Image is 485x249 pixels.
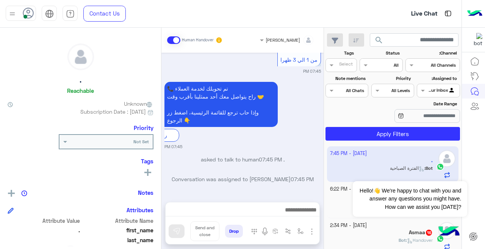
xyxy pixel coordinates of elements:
p: 14/10/2025, 7:45 PM [164,82,278,127]
span: first_name [81,226,154,234]
label: Date Range [372,100,457,107]
small: 07:45 PM [303,68,321,74]
span: 16 [426,230,432,236]
img: send attachment [307,227,316,236]
small: Human Handover [182,37,214,43]
span: 07:45 PM [291,176,314,182]
img: select flow [297,228,304,234]
h5: Asmaa [409,229,433,236]
span: search [374,36,383,45]
span: [PERSON_NAME] [266,37,300,43]
img: tab [443,9,453,18]
p: . asked to talk to human [164,155,321,163]
span: Subscription Date : [DATE] [80,108,146,116]
small: 07:45 PM [164,144,182,150]
button: create order [269,225,282,238]
label: Note mentions [326,75,365,82]
img: Logo [467,6,482,22]
b: Not Set [133,139,149,144]
p: Conversation was assigned to [PERSON_NAME] [164,175,321,183]
span: Hello!👋 We're happy to chat with you and answer any questions you might have. How can we assist y... [353,181,467,217]
div: Select [339,61,354,69]
img: add [8,190,15,197]
label: Tags [326,50,354,56]
span: Attribute Value [8,217,80,225]
h5: . [80,76,81,85]
button: Drop [225,225,243,238]
h6: Reachable [67,87,94,94]
label: Status [361,50,400,56]
img: tab [66,9,75,18]
label: Priority [372,75,411,82]
span: Unknown [124,100,153,108]
small: [DATE] - 2:34 PM [330,222,367,229]
img: hulul-logo.png [436,219,462,245]
img: create order [272,228,278,234]
a: Contact Us [83,6,126,22]
img: defaultAdmin.png [68,44,94,70]
span: 07:45 PM [259,156,282,163]
a: tab [63,6,78,22]
span: Attribute Name [81,217,154,225]
span: من 1 الي 3 ظهرا [280,56,318,63]
h6: Tags [8,158,153,164]
span: Bot [399,237,406,243]
label: Channel: [407,50,457,56]
button: select flow [294,225,307,238]
span: Handover [407,237,433,243]
img: notes [21,190,27,196]
button: Send and close [190,221,219,241]
img: make a call [251,229,257,235]
button: Trigger scenario [282,225,294,238]
label: Assigned to: [418,75,457,82]
b: : [399,237,407,243]
img: send voice note [260,227,269,236]
h6: Priority [134,124,153,131]
small: [DATE] - 6:22 PM [330,186,367,193]
img: send message [173,227,180,235]
span: last_name [81,236,154,244]
img: 177882628735456 [469,33,482,47]
h6: Notes [138,189,153,196]
img: profile [8,9,17,19]
span: . [8,226,80,234]
h6: Attributes [127,207,153,213]
button: Apply Filters [325,127,460,141]
img: tab [45,9,54,18]
p: Live Chat [411,9,438,19]
img: Trigger scenario [285,228,291,234]
img: WhatsApp [436,235,444,243]
button: search [370,33,388,50]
